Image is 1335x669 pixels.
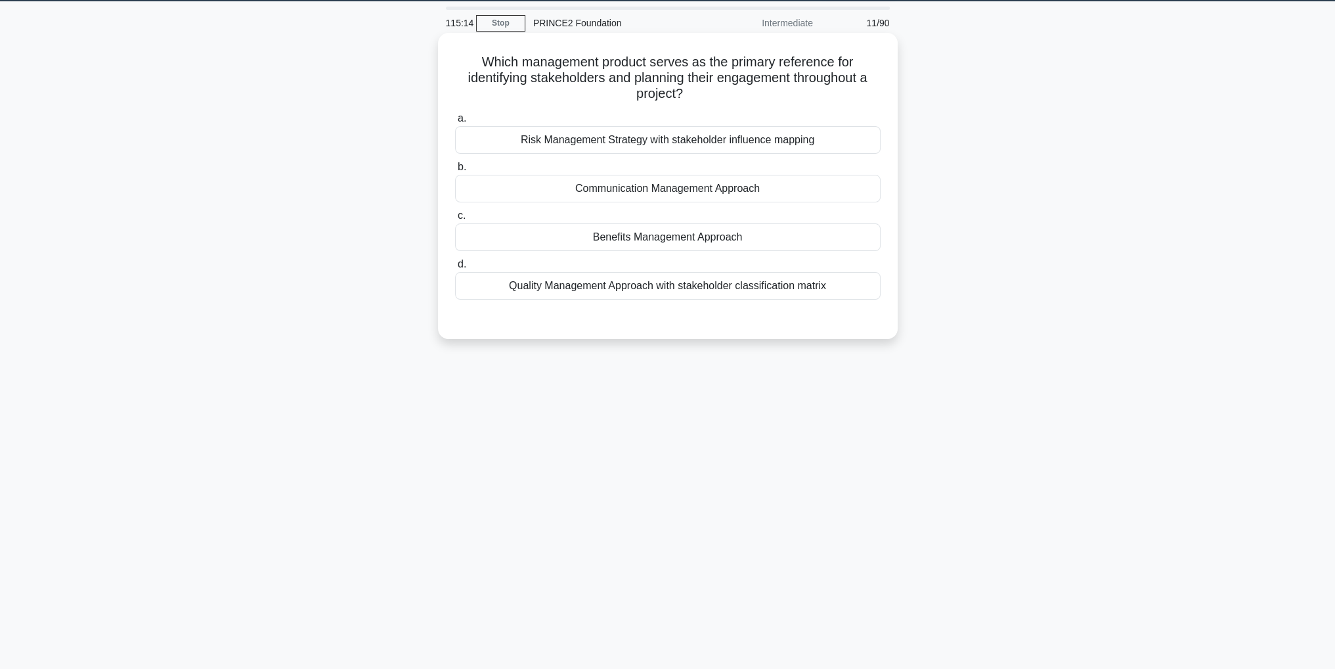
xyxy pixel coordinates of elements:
[706,10,821,36] div: Intermediate
[458,210,466,221] span: c.
[455,175,881,202] div: Communication Management Approach
[438,10,476,36] div: 115:14
[458,112,466,124] span: a.
[476,15,525,32] a: Stop
[821,10,898,36] div: 11/90
[455,126,881,154] div: Risk Management Strategy with stakeholder influence mapping
[458,258,466,269] span: d.
[458,161,466,172] span: b.
[454,54,882,103] h5: Which management product serves as the primary reference for identifying stakeholders and plannin...
[455,223,881,251] div: Benefits Management Approach
[525,10,706,36] div: PRINCE2 Foundation
[455,272,881,300] div: Quality Management Approach with stakeholder classification matrix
